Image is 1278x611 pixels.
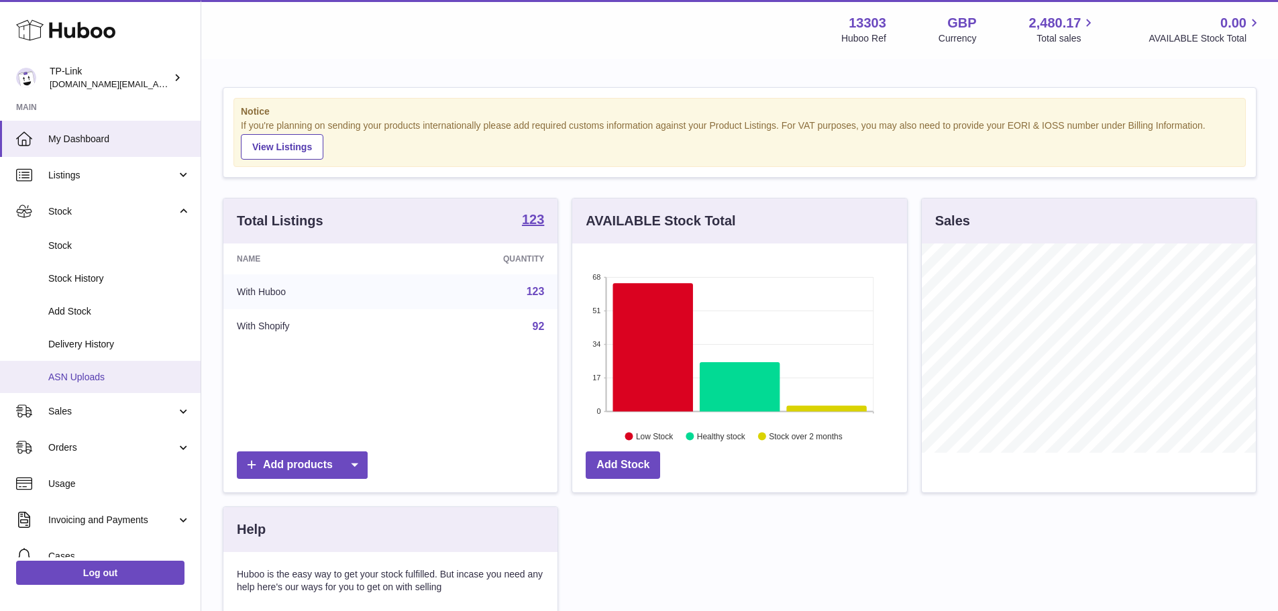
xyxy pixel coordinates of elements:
text: 34 [593,340,601,348]
text: 68 [593,273,601,281]
span: Orders [48,441,176,454]
a: View Listings [241,134,323,160]
span: Stock [48,239,191,252]
h3: Total Listings [237,212,323,230]
span: Usage [48,478,191,490]
a: Add Stock [586,451,660,479]
a: 0.00 AVAILABLE Stock Total [1149,14,1262,45]
strong: 13303 [849,14,886,32]
div: TP-Link [50,65,170,91]
span: Listings [48,169,176,182]
a: 123 [522,213,544,229]
div: If you're planning on sending your products internationally please add required customs informati... [241,119,1238,160]
a: 123 [527,286,545,297]
span: ASN Uploads [48,371,191,384]
span: [DOMAIN_NAME][EMAIL_ADDRESS][DOMAIN_NAME] [50,78,267,89]
a: 92 [533,321,545,332]
a: 2,480.17 Total sales [1029,14,1097,45]
h3: Help [237,520,266,539]
span: Invoicing and Payments [48,514,176,526]
strong: GBP [947,14,976,32]
text: 51 [593,307,601,315]
span: Add Stock [48,305,191,318]
div: Currency [939,32,977,45]
span: Stock [48,205,176,218]
span: Stock History [48,272,191,285]
p: Huboo is the easy way to get your stock fulfilled. But incase you need any help here's our ways f... [237,568,544,594]
span: 2,480.17 [1029,14,1081,32]
img: purchase.uk@tp-link.com [16,68,36,88]
th: Name [223,243,404,274]
a: Add products [237,451,368,479]
span: Delivery History [48,338,191,351]
span: Sales [48,405,176,418]
span: 0.00 [1220,14,1246,32]
strong: Notice [241,105,1238,118]
text: Stock over 2 months [769,431,843,441]
a: Log out [16,561,184,585]
th: Quantity [404,243,558,274]
span: My Dashboard [48,133,191,146]
td: With Huboo [223,274,404,309]
text: Healthy stock [697,431,746,441]
span: Total sales [1036,32,1096,45]
span: AVAILABLE Stock Total [1149,32,1262,45]
span: Cases [48,550,191,563]
h3: Sales [935,212,970,230]
strong: 123 [522,213,544,226]
text: Low Stock [636,431,674,441]
td: With Shopify [223,309,404,344]
text: 0 [597,407,601,415]
h3: AVAILABLE Stock Total [586,212,735,230]
div: Huboo Ref [841,32,886,45]
text: 17 [593,374,601,382]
